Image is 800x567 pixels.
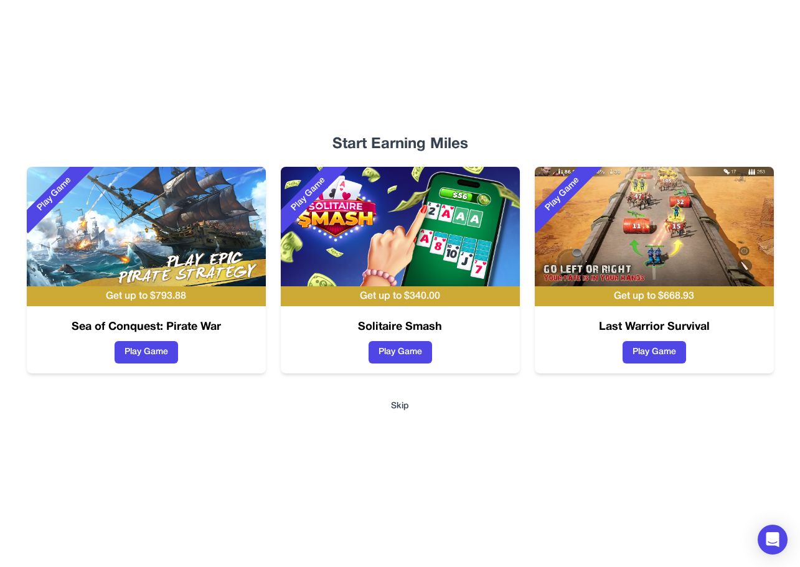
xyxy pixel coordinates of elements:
img: Sea of Conquest: Pirate War [27,167,266,286]
div: Get up to $ 340.00 [281,286,520,306]
div: Play Game [524,155,602,233]
button: Play Game [623,341,686,363]
h3: Last Warrior Survival [535,319,774,336]
img: Solitaire Smash [281,167,520,286]
h3: Solitaire Smash [281,319,520,336]
div: Get up to $ 668.93 [535,286,774,306]
div: Start Earning Miles [22,134,779,154]
div: Play Game [16,155,94,233]
button: Play Game [115,341,178,363]
img: Last Warrior Survival [535,167,774,286]
div: Play Game [270,155,348,233]
div: Get up to $ 793.88 [27,286,266,306]
h3: Sea of Conquest: Pirate War [27,319,266,336]
button: Play Game [369,341,432,363]
div: Open Intercom Messenger [758,525,788,555]
button: Skip [391,400,409,413]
